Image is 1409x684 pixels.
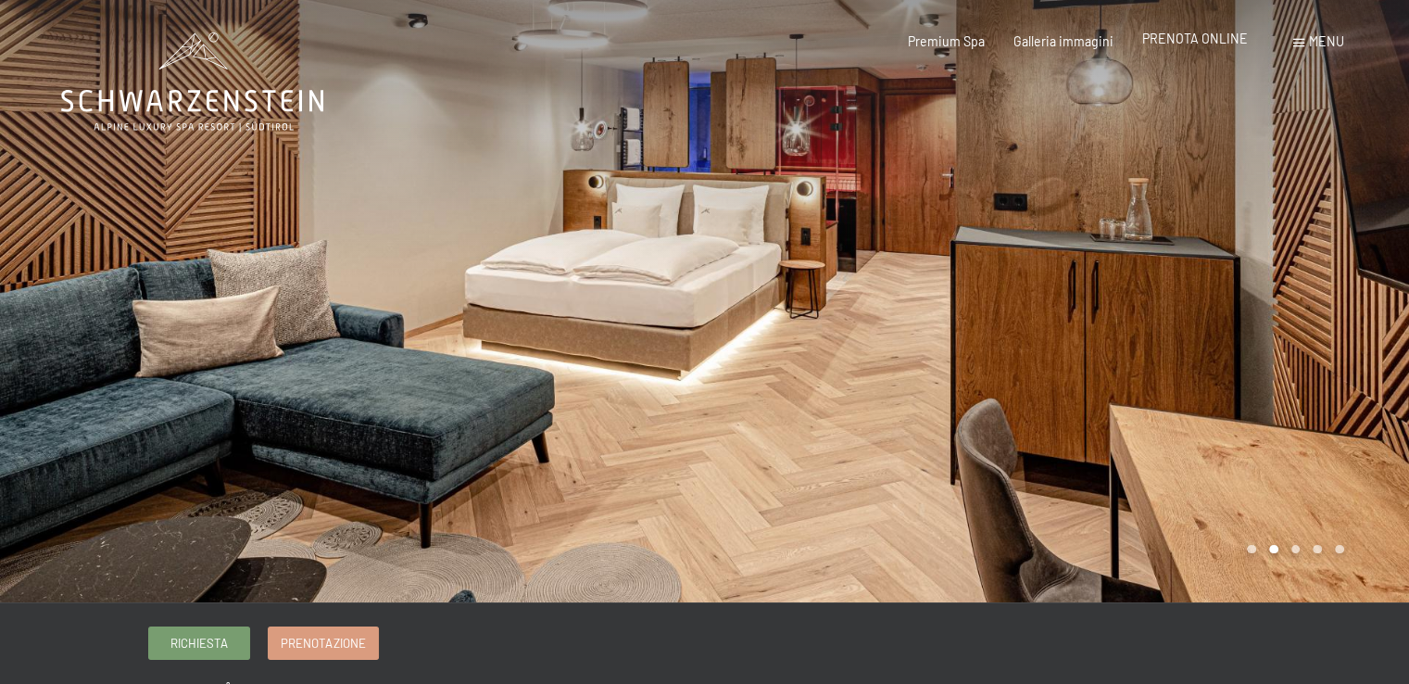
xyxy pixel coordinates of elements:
[1013,33,1113,49] a: Galleria immagini
[908,33,985,49] a: Premium Spa
[1309,33,1344,49] span: Menu
[1142,31,1248,46] a: PRENOTA ONLINE
[281,635,365,652] span: Prenotazione
[149,627,249,658] a: Richiesta
[269,627,377,658] a: Prenotazione
[170,635,228,652] span: Richiesta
